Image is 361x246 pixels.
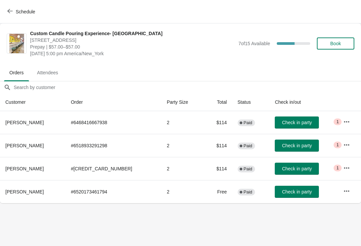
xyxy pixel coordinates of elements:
span: Paid [244,189,252,195]
td: # 6468416667938 [66,111,161,134]
span: Check in party [282,143,312,148]
td: 2 [161,180,204,203]
span: [DATE] 5:00 pm America/New_York [30,50,235,57]
button: Check in party [275,163,319,175]
span: Check in party [282,120,312,125]
span: Custom Candle Pouring Experience- [GEOGRAPHIC_DATA] [30,30,235,37]
td: Free [204,180,232,203]
span: Prepay | $57.00–$57.00 [30,44,235,50]
th: Check in/out [269,93,338,111]
th: Total [204,93,232,111]
span: 1 [336,142,339,148]
span: [STREET_ADDRESS] [30,37,235,44]
span: Paid [244,143,252,149]
span: 7 of 15 Available [238,41,270,46]
span: Paid [244,166,252,172]
span: [PERSON_NAME] [5,189,44,194]
span: Check in party [282,166,312,171]
td: 2 [161,134,204,157]
input: Search by customer [13,81,361,93]
span: Book [330,41,341,46]
th: Status [232,93,270,111]
span: 1 [336,165,339,171]
button: Check in party [275,116,319,129]
span: [PERSON_NAME] [5,120,44,125]
th: Party Size [161,93,204,111]
span: 1 [336,119,339,125]
th: Order [66,93,161,111]
span: Orders [4,67,29,79]
img: Custom Candle Pouring Experience- Delray Beach [9,34,24,53]
span: Check in party [282,189,312,194]
td: # [CREDIT_CARD_NUMBER] [66,157,161,180]
button: Schedule [3,6,40,18]
span: Schedule [16,9,35,14]
span: [PERSON_NAME] [5,166,44,171]
td: # 6520173461794 [66,180,161,203]
td: 2 [161,157,204,180]
button: Check in party [275,186,319,198]
span: [PERSON_NAME] [5,143,44,148]
td: $114 [204,157,232,180]
span: Paid [244,120,252,126]
td: $114 [204,111,232,134]
td: $114 [204,134,232,157]
td: 2 [161,111,204,134]
span: Attendees [32,67,64,79]
button: Check in party [275,140,319,152]
td: # 6518933291298 [66,134,161,157]
button: Book [317,37,354,50]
